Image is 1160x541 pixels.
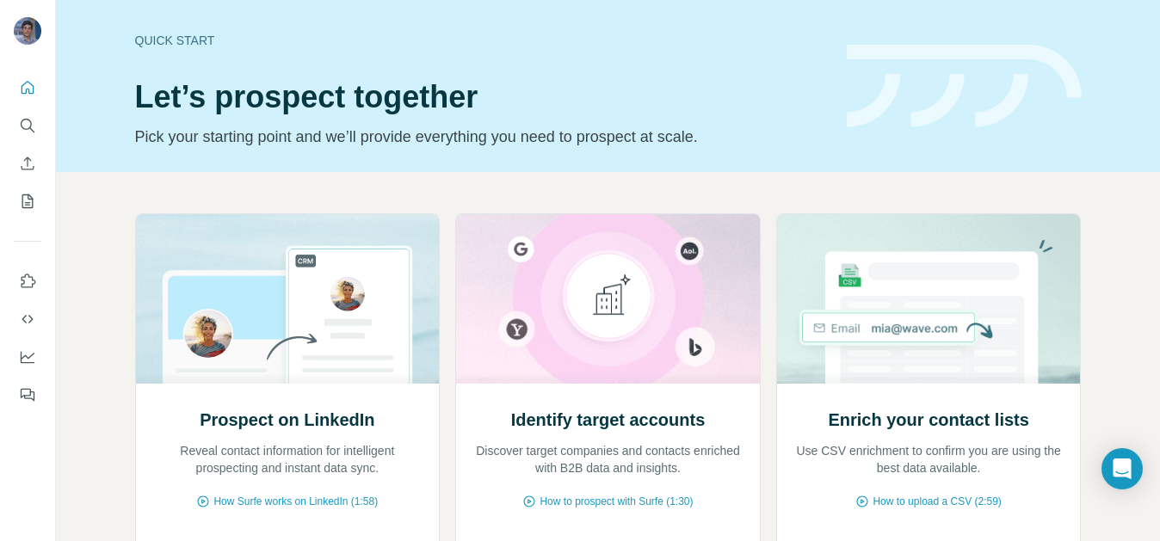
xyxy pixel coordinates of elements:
button: Feedback [14,379,41,410]
span: How to upload a CSV (2:59) [873,494,1001,509]
h2: Identify target accounts [511,408,706,432]
h2: Enrich your contact lists [828,408,1028,432]
span: How to prospect with Surfe (1:30) [540,494,693,509]
p: Discover target companies and contacts enriched with B2B data and insights. [473,442,743,476]
img: Enrich your contact lists [776,214,1082,384]
img: Prospect on LinkedIn [135,214,441,384]
img: Identify target accounts [455,214,761,384]
button: My lists [14,186,41,217]
span: How Surfe works on LinkedIn (1:58) [213,494,378,509]
button: Search [14,110,41,141]
div: Quick start [135,32,826,49]
button: Quick start [14,72,41,103]
p: Reveal contact information for intelligent prospecting and instant data sync. [153,442,423,476]
h1: Let’s prospect together [135,80,826,114]
p: Pick your starting point and we’ll provide everything you need to prospect at scale. [135,125,826,149]
button: Use Surfe API [14,304,41,335]
img: Avatar [14,17,41,45]
button: Enrich CSV [14,148,41,179]
h2: Prospect on LinkedIn [200,408,374,432]
button: Use Surfe on LinkedIn [14,266,41,297]
p: Use CSV enrichment to confirm you are using the best data available. [794,442,1064,476]
div: Open Intercom Messenger [1101,448,1143,489]
button: Dashboard [14,341,41,372]
img: banner [847,45,1082,128]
